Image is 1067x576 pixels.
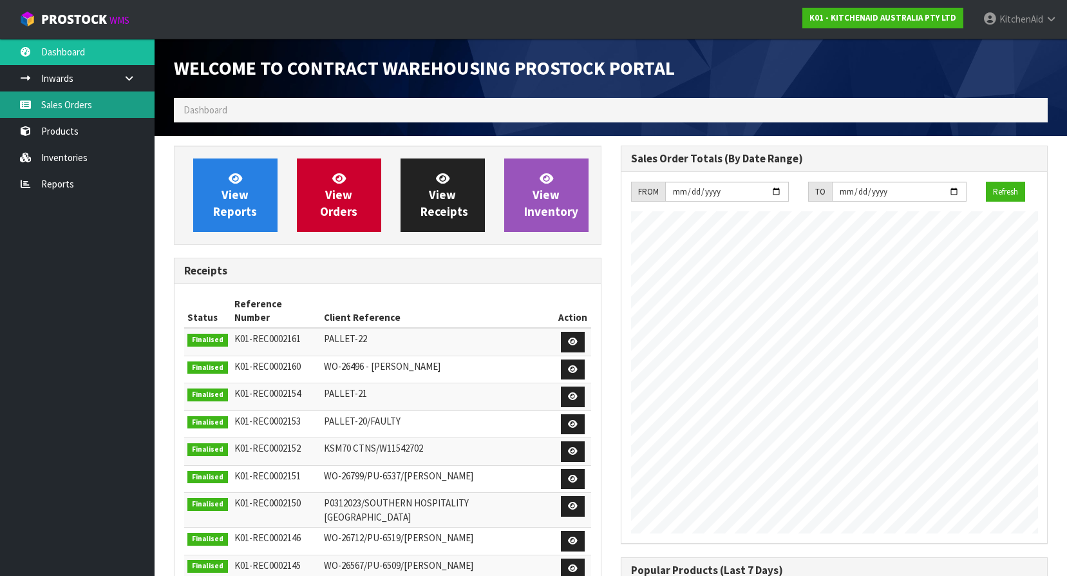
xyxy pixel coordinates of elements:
[324,470,473,482] span: WO-26799/PU-6537/[PERSON_NAME]
[324,442,423,454] span: KSM70 CTNS/W11542702
[324,497,469,523] span: P0312023/SOUTHERN HOSPITALITY [GEOGRAPHIC_DATA]
[324,415,401,427] span: PALLET-20/FAULTY
[401,158,485,232] a: ViewReceipts
[504,158,589,232] a: ViewInventory
[524,171,578,219] span: View Inventory
[234,559,301,571] span: K01-REC0002145
[187,443,228,456] span: Finalised
[41,11,107,28] span: ProStock
[187,361,228,374] span: Finalised
[420,171,468,219] span: View Receipts
[297,158,381,232] a: ViewOrders
[174,56,675,80] span: Welcome to Contract Warehousing ProStock Portal
[234,387,301,399] span: K01-REC0002154
[184,104,227,116] span: Dashboard
[187,471,228,484] span: Finalised
[187,389,228,401] span: Finalised
[324,559,473,571] span: WO-26567/PU-6509/[PERSON_NAME]
[187,533,228,546] span: Finalised
[234,532,301,544] span: K01-REC0002146
[187,498,228,511] span: Finalised
[324,360,440,372] span: WO-26496 - [PERSON_NAME]
[555,294,590,329] th: Action
[234,415,301,427] span: K01-REC0002153
[631,153,1038,165] h3: Sales Order Totals (By Date Range)
[193,158,278,232] a: ViewReports
[19,11,35,27] img: cube-alt.png
[631,182,665,202] div: FROM
[187,416,228,429] span: Finalised
[187,560,228,573] span: Finalised
[324,532,473,544] span: WO-26712/PU-6519/[PERSON_NAME]
[187,334,228,347] span: Finalised
[324,332,367,345] span: PALLET-22
[234,360,301,372] span: K01-REC0002160
[234,442,301,454] span: K01-REC0002152
[808,182,832,202] div: TO
[213,171,257,219] span: View Reports
[321,294,555,329] th: Client Reference
[320,171,357,219] span: View Orders
[231,294,321,329] th: Reference Number
[999,13,1043,25] span: KitchenAid
[234,470,301,482] span: K01-REC0002151
[109,14,129,26] small: WMS
[986,182,1025,202] button: Refresh
[809,12,956,23] strong: K01 - KITCHENAID AUSTRALIA PTY LTD
[234,497,301,509] span: K01-REC0002150
[184,265,591,277] h3: Receipts
[184,294,231,329] th: Status
[324,387,367,399] span: PALLET-21
[234,332,301,345] span: K01-REC0002161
